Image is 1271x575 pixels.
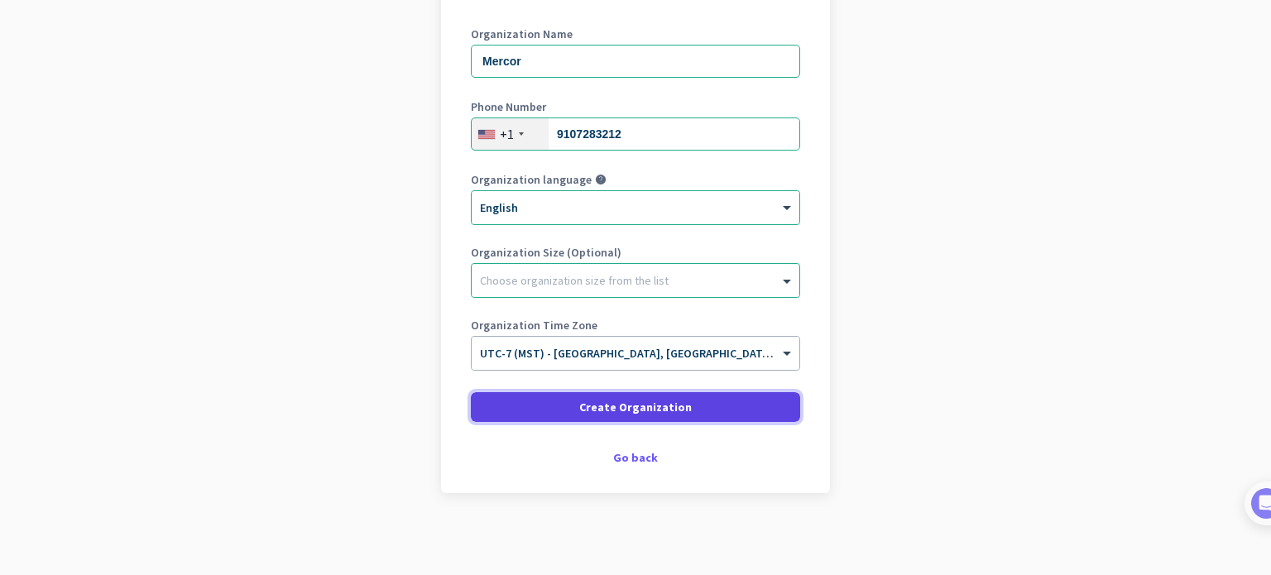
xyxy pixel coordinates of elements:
[579,399,692,415] span: Create Organization
[471,392,800,422] button: Create Organization
[471,28,800,40] label: Organization Name
[471,174,592,185] label: Organization language
[471,452,800,463] div: Go back
[471,101,800,113] label: Phone Number
[471,117,800,151] input: 201-555-0123
[471,319,800,331] label: Organization Time Zone
[471,45,800,78] input: What is the name of your organization?
[595,174,607,185] i: help
[471,247,800,258] label: Organization Size (Optional)
[500,126,514,142] div: +1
